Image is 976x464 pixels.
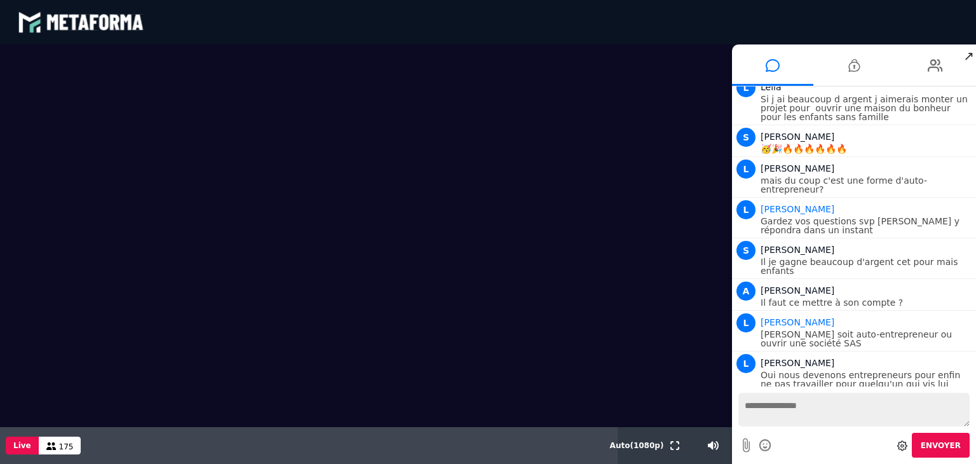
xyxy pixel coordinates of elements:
[736,282,756,301] span: A
[912,433,970,458] button: Envoyer
[761,82,782,92] span: Leïla
[761,317,834,327] span: Animateur
[761,176,973,194] p: mais du coup c'est une forme d'auto-entrepreneur?
[761,132,834,142] span: [PERSON_NAME]
[761,371,973,397] p: Oui nous devenons entrepreneurs pour enfin ne pas travailler pour quelqu'un qui vis lui même son ...
[6,437,39,454] button: Live
[761,257,973,275] p: Il je gagne beaucoup d'argent cet pour mais enfants
[761,163,834,174] span: [PERSON_NAME]
[736,200,756,219] span: L
[736,78,756,97] span: L
[736,313,756,332] span: L
[59,442,74,451] span: 175
[736,354,756,373] span: L
[761,95,973,121] p: Si j ai beaucoup d argent j aimerais monter un projet pour ouvrir une maison du bonheur pour les ...
[761,285,834,296] span: [PERSON_NAME]
[961,44,976,67] span: ↗
[736,160,756,179] span: L
[736,241,756,260] span: S
[761,330,973,348] p: [PERSON_NAME] soit auto-entrepreneur ou ouvrir une société SAS
[761,217,973,235] p: Gardez vos questions svp [PERSON_NAME] y répondra dans un instant
[761,245,834,255] span: [PERSON_NAME]
[761,358,834,368] span: [PERSON_NAME]
[761,204,834,214] span: Animateur
[607,427,667,464] button: Auto(1080p)
[761,144,973,153] p: 🥳🎉🔥🔥🔥🔥🔥🔥
[761,298,973,307] p: Il faut ce mettre à son compte ?
[610,441,664,450] span: Auto ( 1080 p)
[736,128,756,147] span: S
[921,441,961,450] span: Envoyer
